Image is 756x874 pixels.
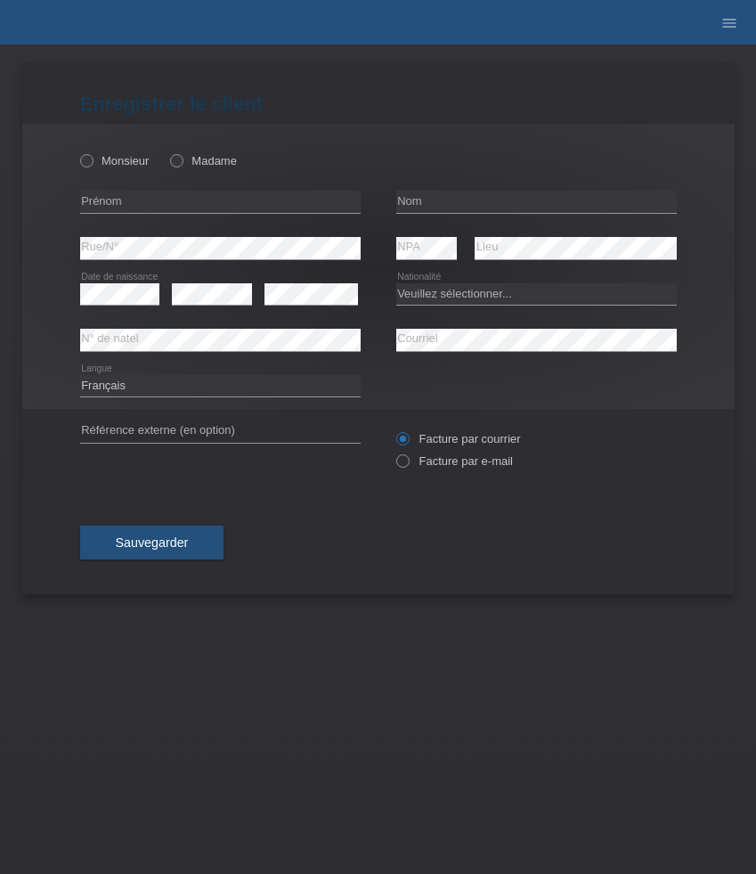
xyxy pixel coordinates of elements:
[80,154,92,166] input: Monsieur
[170,154,237,167] label: Madame
[720,14,738,32] i: menu
[396,454,513,468] label: Facture par e-mail
[396,454,408,477] input: Facture par e-mail
[116,535,189,550] span: Sauvegarder
[80,526,224,560] button: Sauvegarder
[170,154,182,166] input: Madame
[711,17,747,28] a: menu
[80,154,150,167] label: Monsieur
[396,432,408,454] input: Facture par courrier
[80,93,677,115] h1: Enregistrer le client
[396,432,521,445] label: Facture par courrier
